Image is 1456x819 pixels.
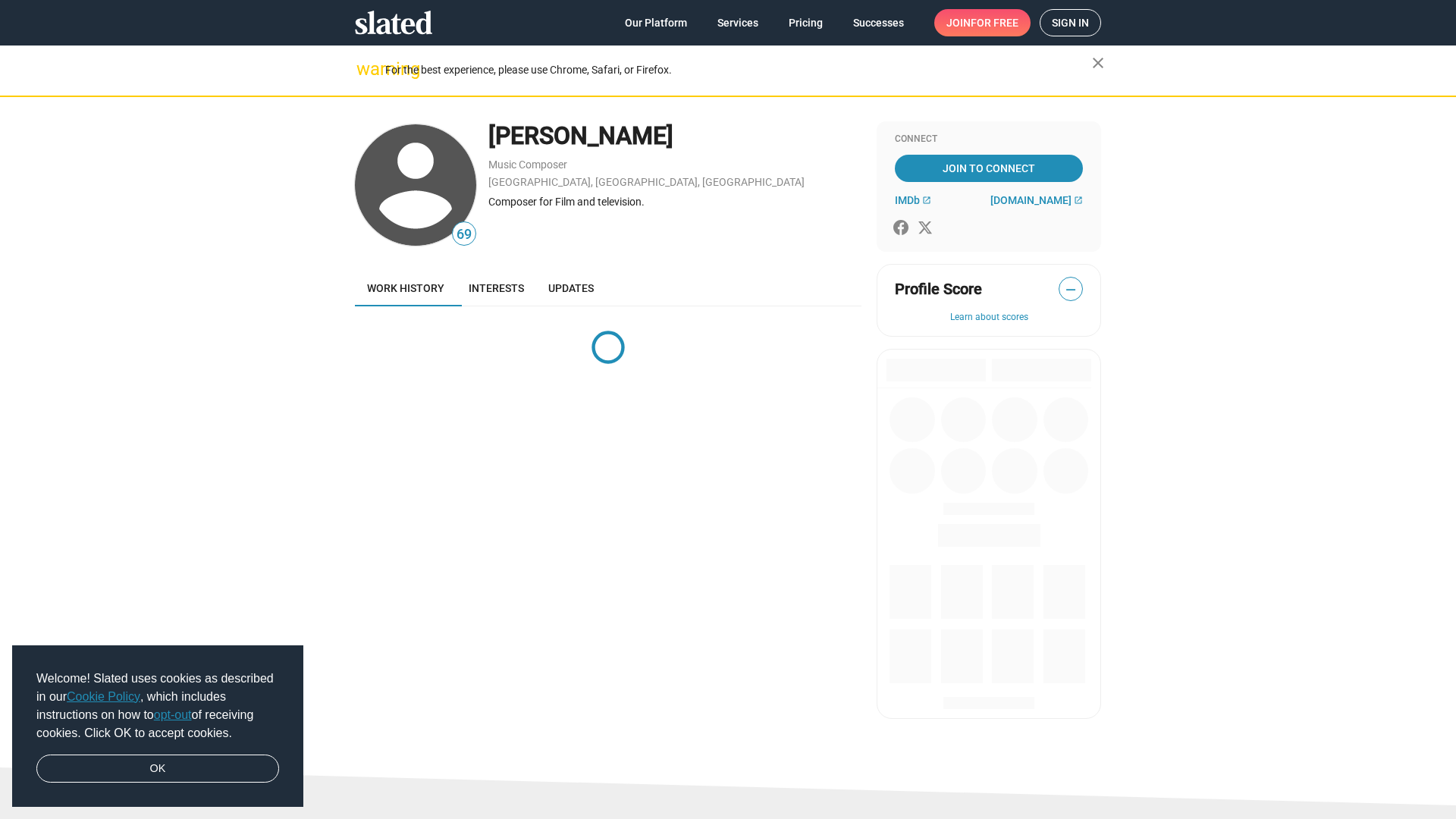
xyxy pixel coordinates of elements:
span: Profile Score [895,279,982,300]
div: [PERSON_NAME] [488,120,861,152]
mat-icon: warning [356,60,375,78]
a: Music Composer [488,158,567,171]
span: Work history [367,282,444,294]
span: Sign in [1052,10,1089,36]
a: Work history [355,270,457,306]
span: Join To Connect [898,155,1080,182]
a: Our Platform [613,9,699,36]
mat-icon: close [1089,54,1107,72]
button: Learn about scores [895,312,1083,324]
a: Sign in [1040,9,1101,36]
span: Welcome! Slated uses cookies as described in our , which includes instructions on how to of recei... [36,670,279,742]
div: Composer for Film and television. [488,195,861,209]
div: cookieconsent [12,645,303,808]
mat-icon: open_in_new [1074,196,1083,205]
a: IMDb [895,194,931,206]
div: For the best experience, please use Chrome, Safari, or Firefox. [385,60,1092,80]
a: Successes [841,9,916,36]
a: dismiss cookie message [36,755,279,783]
span: IMDb [895,194,920,206]
span: Join [946,9,1018,36]
span: Our Platform [625,9,687,36]
a: Updates [536,270,606,306]
a: Cookie Policy [67,690,140,703]
a: Joinfor free [934,9,1031,36]
a: Services [705,9,770,36]
div: Connect [895,133,1083,146]
span: for free [971,9,1018,36]
a: Interests [457,270,536,306]
span: [DOMAIN_NAME] [990,194,1072,206]
span: Successes [853,9,904,36]
mat-icon: open_in_new [922,196,931,205]
span: Services [717,9,758,36]
span: Interests [469,282,524,294]
span: Updates [548,282,594,294]
a: opt-out [154,708,192,721]
span: Pricing [789,9,823,36]
a: Pricing [777,9,835,36]
a: [GEOGRAPHIC_DATA], [GEOGRAPHIC_DATA], [GEOGRAPHIC_DATA] [488,176,805,188]
a: [DOMAIN_NAME] [990,194,1083,206]
a: Join To Connect [895,155,1083,182]
span: — [1059,280,1082,300]
span: 69 [453,224,475,245]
